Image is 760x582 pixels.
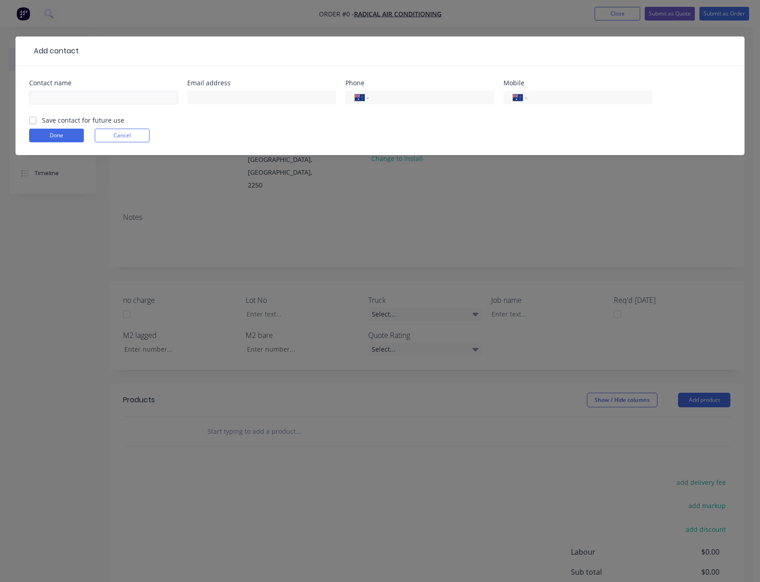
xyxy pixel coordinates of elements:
div: Mobile [503,80,652,86]
button: Done [29,129,84,142]
div: Add contact [29,46,79,57]
button: Cancel [95,129,149,142]
div: Contact name [29,80,178,86]
label: Save contact for future use [42,115,124,125]
div: Phone [345,80,494,86]
div: Email address [187,80,336,86]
